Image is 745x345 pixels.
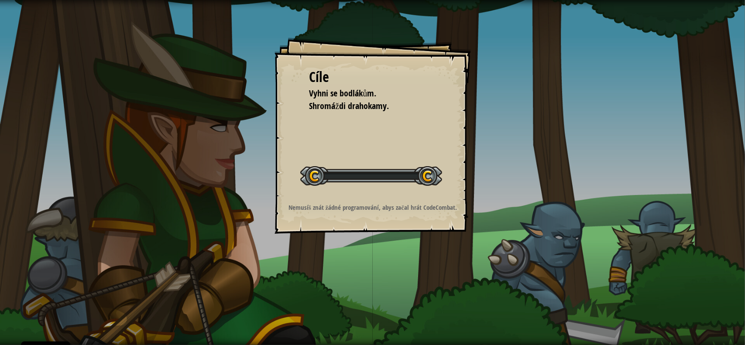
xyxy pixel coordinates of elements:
[285,203,460,212] p: Nemusíš znát žádné programování, abys začal hrát CodeCombat.
[309,100,389,112] span: Shromáždi drahokamy.
[309,87,377,99] span: Vyhni se bodlákům.
[309,67,436,87] div: Cíle
[299,87,434,100] li: Vyhni se bodlákům.
[299,100,434,113] li: Shromáždi drahokamy.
